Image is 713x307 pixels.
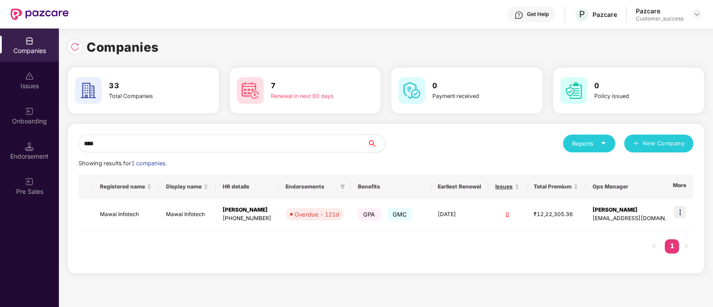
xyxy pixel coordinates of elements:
span: Total Premium [534,183,572,190]
span: New Company [643,139,685,148]
span: GPA [358,208,381,221]
td: Mawai Infotech [159,199,216,230]
div: [PHONE_NUMBER] [223,214,271,223]
button: plusNew Company [624,135,693,152]
div: Payment received [432,92,509,101]
img: svg+xml;base64,PHN2ZyBpZD0iUmVsb2FkLTMyeDMyIiB4bWxucz0iaHR0cDovL3d3dy53My5vcmcvMjAwMC9zdmciIHdpZH... [70,42,79,51]
img: icon [674,206,686,218]
div: [PERSON_NAME] [223,206,271,214]
th: Total Premium [526,175,585,199]
div: 0 [495,210,519,219]
span: Showing results for [79,160,167,167]
span: Ops Manager [593,183,678,190]
img: svg+xml;base64,PHN2ZyB4bWxucz0iaHR0cDovL3d3dy53My5vcmcvMjAwMC9zdmciIHdpZHRoPSI2MCIgaGVpZ2h0PSI2MC... [398,77,425,104]
button: search [367,135,386,152]
button: left [647,239,661,254]
span: Endorsements [286,183,336,190]
td: Mawai Infotech [93,199,159,230]
img: svg+xml;base64,PHN2ZyBpZD0iRHJvcGRvd24tMzJ4MzIiIHhtbG5zPSJodHRwOi8vd3d3LnczLm9yZy8yMDAwL3N2ZyIgd2... [693,11,701,18]
h3: 7 [271,80,348,92]
div: Pazcare [593,10,617,19]
th: Display name [159,175,216,199]
img: svg+xml;base64,PHN2ZyBpZD0iSGVscC0zMngzMiIgeG1sbnM9Imh0dHA6Ly93d3cudzMub3JnLzIwMDAvc3ZnIiB3aWR0aD... [514,11,523,20]
div: Overdue - 121d [294,210,339,219]
span: Issues [495,183,513,190]
h3: 0 [594,80,671,92]
div: [EMAIL_ADDRESS][DOMAIN_NAME] [593,214,685,223]
img: svg+xml;base64,PHN2ZyB4bWxucz0iaHR0cDovL3d3dy53My5vcmcvMjAwMC9zdmciIHdpZHRoPSI2MCIgaGVpZ2h0PSI2MC... [560,77,587,104]
h3: 0 [432,80,509,92]
span: 1 companies. [131,160,167,167]
li: Next Page [679,239,693,254]
div: Total Companies [109,92,186,101]
th: Issues [488,175,526,199]
img: svg+xml;base64,PHN2ZyB4bWxucz0iaHR0cDovL3d3dy53My5vcmcvMjAwMC9zdmciIHdpZHRoPSI2MCIgaGVpZ2h0PSI2MC... [237,77,264,104]
th: Registered name [93,175,159,199]
th: Benefits [351,175,431,199]
h3: 33 [109,80,186,92]
span: P [579,9,585,20]
a: 1 [665,239,679,253]
button: right [679,239,693,254]
span: filter [340,184,345,189]
span: left [651,243,657,249]
th: HR details [216,175,278,199]
div: Renewal in next 60 days [271,92,348,101]
span: plus [633,140,639,147]
div: Get Help [527,11,549,18]
h1: Companies [87,37,159,57]
li: 1 [665,239,679,254]
th: Earliest Renewal [431,175,488,199]
div: ₹12,22,305.36 [534,210,578,219]
span: GMC [387,208,413,221]
div: Customer_success [636,15,684,22]
span: search [367,140,385,147]
img: New Pazcare Logo [11,8,69,20]
span: Registered name [100,183,145,190]
li: Previous Page [647,239,661,254]
span: Display name [166,183,202,190]
img: svg+xml;base64,PHN2ZyB3aWR0aD0iMjAiIGhlaWdodD0iMjAiIHZpZXdCb3g9IjAgMCAyMCAyMCIgZmlsbD0ibm9uZSIgeG... [25,107,34,116]
div: Policy issued [594,92,671,101]
img: svg+xml;base64,PHN2ZyB4bWxucz0iaHR0cDovL3d3dy53My5vcmcvMjAwMC9zdmciIHdpZHRoPSI2MCIgaGVpZ2h0PSI2MC... [75,77,102,104]
th: More [666,175,693,199]
img: svg+xml;base64,PHN2ZyBpZD0iSXNzdWVzX2Rpc2FibGVkIiB4bWxucz0iaHR0cDovL3d3dy53My5vcmcvMjAwMC9zdmciIH... [25,72,34,81]
span: right [684,243,689,249]
div: [PERSON_NAME] [593,206,685,214]
img: svg+xml;base64,PHN2ZyB3aWR0aD0iMTQuNSIgaGVpZ2h0PSIxNC41IiB2aWV3Qm94PSIwIDAgMTYgMTYiIGZpbGw9Im5vbm... [25,142,34,151]
img: svg+xml;base64,PHN2ZyBpZD0iQ29tcGFuaWVzIiB4bWxucz0iaHR0cDovL3d3dy53My5vcmcvMjAwMC9zdmciIHdpZHRoPS... [25,37,34,45]
div: Reports [572,139,606,148]
td: [DATE] [431,199,488,230]
div: Pazcare [636,7,684,15]
span: caret-down [601,140,606,146]
span: filter [338,181,347,192]
img: svg+xml;base64,PHN2ZyB3aWR0aD0iMjAiIGhlaWdodD0iMjAiIHZpZXdCb3g9IjAgMCAyMCAyMCIgZmlsbD0ibm9uZSIgeG... [25,177,34,186]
